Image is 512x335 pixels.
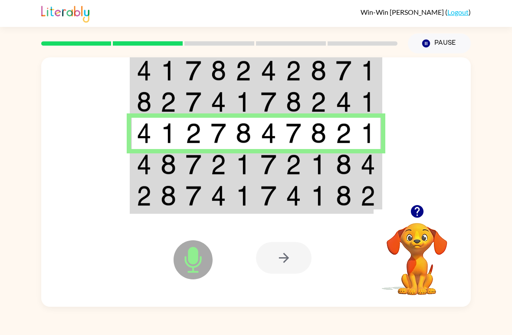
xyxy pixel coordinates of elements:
[137,154,151,175] img: 4
[336,154,351,175] img: 8
[236,186,251,206] img: 1
[211,123,226,143] img: 7
[137,123,151,143] img: 4
[137,186,151,206] img: 2
[286,186,302,206] img: 4
[211,92,226,112] img: 4
[336,186,351,206] img: 8
[186,123,201,143] img: 2
[361,92,375,112] img: 1
[286,92,302,112] img: 8
[286,123,302,143] img: 7
[161,123,176,143] img: 1
[311,60,326,81] img: 8
[361,154,375,175] img: 4
[361,60,375,81] img: 1
[161,60,176,81] img: 1
[286,60,302,81] img: 2
[236,123,251,143] img: 8
[408,33,471,53] button: Pause
[41,3,89,23] img: Literably
[261,154,276,175] img: 7
[236,60,251,81] img: 2
[161,92,176,112] img: 2
[286,154,302,175] img: 2
[447,8,469,16] a: Logout
[211,60,226,81] img: 8
[186,186,201,206] img: 7
[161,154,176,175] img: 8
[186,154,201,175] img: 7
[161,186,176,206] img: 8
[361,186,375,206] img: 2
[361,8,471,16] div: ( )
[311,123,326,143] img: 8
[311,92,326,112] img: 2
[137,60,151,81] img: 4
[261,123,276,143] img: 4
[236,154,251,175] img: 1
[374,209,460,296] video: Your browser must support playing .mp4 files to use Literably. Please try using another browser.
[186,60,201,81] img: 7
[361,123,375,143] img: 1
[137,92,151,112] img: 8
[311,154,326,175] img: 1
[261,92,276,112] img: 7
[261,60,276,81] img: 4
[336,123,351,143] img: 2
[311,186,326,206] img: 1
[336,60,351,81] img: 7
[236,92,251,112] img: 1
[361,8,445,16] span: Win-Win [PERSON_NAME]
[336,92,351,112] img: 4
[211,154,226,175] img: 2
[261,186,276,206] img: 7
[186,92,201,112] img: 7
[211,186,226,206] img: 4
